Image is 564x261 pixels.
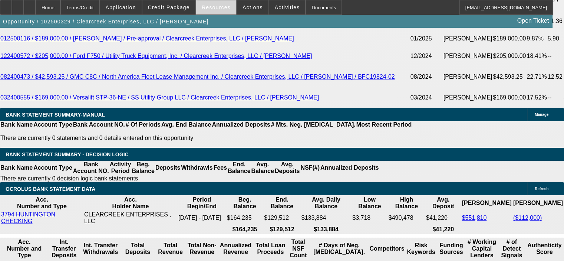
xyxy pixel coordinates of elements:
th: Funding Sources [438,238,465,259]
td: $42,593.25 [492,66,526,87]
td: 11.36 [547,11,564,32]
td: [DATE] - [DATE] [178,211,226,225]
td: -- [547,87,564,108]
th: # Mts. Neg. [MEDICAL_DATA]. [271,121,356,128]
p: There are currently 0 statements and 0 details entered on this opportunity [0,135,412,141]
a: 012500116 / $189,000.00 / [PERSON_NAME] / Pre-approval / Clearcreek Enterprises, LLC / [PERSON_NAME] [0,35,294,42]
td: CLEARCREEK ENTERPRISES , LLC [84,211,177,225]
td: 03/2024 [410,87,443,108]
span: Actions [243,4,263,10]
td: $169,000.00 [492,87,526,108]
th: Acc. Number and Type [1,196,83,210]
a: 122400572 / $205,000.00 / Ford F750 / Utility Truck Equipment, Inc. / Clearcreek Enterprises, LLC... [0,53,312,59]
th: Annualized Deposits [320,161,379,175]
th: $129,512 [264,226,300,233]
th: Avg. End Balance [161,121,212,128]
th: Annualized Deposits [211,121,270,128]
th: Total Revenue [155,238,187,259]
th: # Working Capital Lenders [466,238,498,259]
a: 082400473 / $42,593.25 / GMC C8C / North America Fleet Lease Management Inc. / Clearcreek Enterpr... [0,74,395,80]
th: Sum of the Total NSF Count and Total Overdraft Fee Count from Ocrolus [287,238,309,259]
th: Activity Period [109,161,132,175]
th: Total Deposits [122,238,154,259]
th: Bank Account NO. [73,121,125,128]
th: Beg. Balance [227,196,263,210]
th: $133,884 [301,226,352,233]
a: $551,810 [462,215,487,221]
td: [PERSON_NAME] [443,32,493,46]
button: Actions [237,0,268,14]
th: Period Begin/End [178,196,226,210]
th: Beg. Balance [131,161,155,175]
th: Withdrawls [181,161,213,175]
th: Acc. Holder Name [84,196,177,210]
th: # Days of Neg. [MEDICAL_DATA]. [310,238,369,259]
button: Activities [269,0,306,14]
th: Int. Transfer Deposits [49,238,79,259]
th: Avg. Deposit [426,196,461,210]
span: Activities [275,4,300,10]
td: [PERSON_NAME] [443,46,493,66]
td: $164,235 [227,211,263,225]
a: 3794 HUNTINGTON CHECKING [1,211,55,224]
th: Authenticity Score [525,238,563,259]
button: Resources [196,0,236,14]
td: 22.71% [526,66,547,87]
th: Int. Transfer Withdrawals [80,238,121,259]
td: $41,220 [426,211,461,225]
span: Bank Statement Summary - Decision Logic [6,151,129,157]
th: # Of Periods [125,121,161,128]
span: BANK STATEMENT SUMMARY-MANUAL [6,112,105,118]
td: $3,718 [352,211,387,225]
th: Total Non-Revenue [187,238,217,259]
th: Deposits [155,161,181,175]
td: 12/2024 [410,46,443,66]
button: Credit Package [142,0,195,14]
a: Open Ticket [514,14,552,27]
th: Annualized Revenue [218,238,254,259]
td: $189,000.00 [492,32,526,46]
button: Application [100,0,141,14]
span: Opportunity / 102500329 / Clearcreek Enterprises, LLC / [PERSON_NAME] [3,19,209,25]
span: OCROLUS BANK STATEMENT DATA [6,186,95,192]
span: Resources [202,4,231,10]
td: $490,478 [388,211,425,225]
td: $205,000.00 [492,46,526,66]
th: Avg. Daily Balance [301,196,352,210]
th: $41,220 [426,226,461,233]
th: [PERSON_NAME] [513,196,563,210]
th: Fees [213,161,227,175]
th: High Balance [388,196,425,210]
th: NSF(#) [300,161,320,175]
span: Refresh [535,187,548,191]
th: Bank Account NO. [73,161,109,175]
th: # of Detect Signals [498,238,525,259]
td: 9.87% [526,32,547,46]
span: Application [105,4,136,10]
a: ($112,000) [513,215,542,221]
th: Account Type [33,121,73,128]
th: End. Balance [227,161,251,175]
th: Low Balance [352,196,387,210]
th: Acc. Number and Type [1,238,48,259]
span: Credit Package [148,4,190,10]
th: Total Loan Proceeds [254,238,286,259]
td: [PERSON_NAME] [443,87,493,108]
td: [PERSON_NAME] [443,66,493,87]
td: $133,884 [301,211,352,225]
td: 17.52% [526,87,547,108]
td: $129,512 [264,211,300,225]
th: Account Type [33,161,73,175]
th: Avg. Deposits [274,161,300,175]
th: Risk Keywords [406,238,437,259]
td: 01/2025 [410,32,443,46]
td: 5.90 [547,32,564,46]
th: End. Balance [264,196,300,210]
td: 12.52 [547,66,564,87]
a: 032400555 / $169,000.00 / Versalift STP-36-NE / SS Utility Group LLC / Clearcreek Enterprises, LL... [0,94,319,101]
th: Competitors [369,238,405,259]
th: [PERSON_NAME] [461,196,512,210]
th: $164,235 [227,226,263,233]
th: Avg. Balance [251,161,274,175]
td: 08/2024 [410,66,443,87]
